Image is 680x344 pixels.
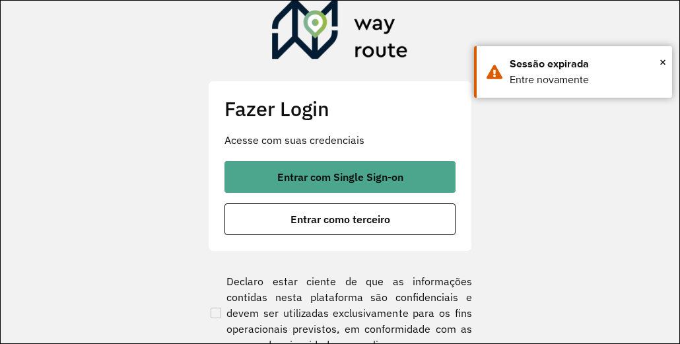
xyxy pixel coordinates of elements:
[224,132,456,148] p: Acesse com suas credenciais
[290,214,390,224] span: Entrar como terceiro
[224,161,456,193] button: button
[272,1,408,64] img: Roteirizador AmbevTech
[660,52,666,72] span: ×
[510,72,662,88] div: Entre novamente
[510,56,662,72] div: Sessão expirada
[224,203,456,235] button: button
[660,52,666,72] button: Close
[277,172,403,182] span: Entrar com Single Sign-on
[224,97,456,121] h2: Fazer Login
